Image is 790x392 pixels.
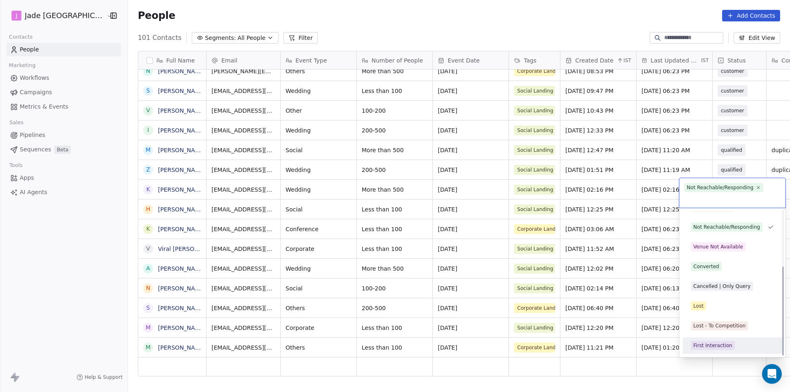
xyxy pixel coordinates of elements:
div: Cancelled | Only Query [693,283,750,290]
div: Converted [693,263,719,270]
div: Lost - To Competition [693,322,746,329]
div: Lost [693,302,704,310]
div: Not Reachable/Responding [693,223,760,231]
div: First Interaction [693,342,732,349]
div: Suggestions [683,120,782,354]
div: Venue Not Available [693,243,743,251]
div: Not Reachable/Responding [687,184,753,191]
